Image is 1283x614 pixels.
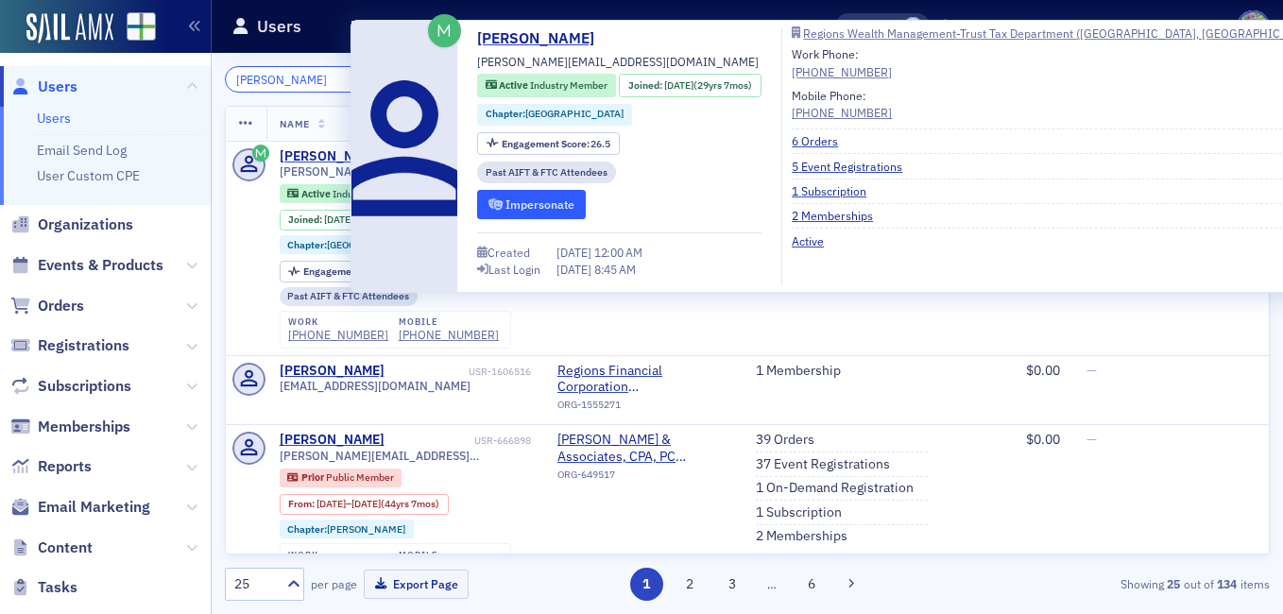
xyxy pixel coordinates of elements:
[301,187,333,200] span: Active
[556,245,594,260] span: [DATE]
[792,87,892,122] div: Mobile Phone:
[280,261,422,281] div: Engagement Score: 26.5
[673,568,706,601] button: 2
[557,432,729,465] a: [PERSON_NAME] & Associates, CPA, PC ([GEOGRAPHIC_DATA], [GEOGRAPHIC_DATA])
[26,13,113,43] a: SailAMX
[38,497,150,518] span: Email Marketing
[619,74,761,97] div: Joined: 1996-02-14 00:00:00
[399,316,499,328] div: mobile
[38,296,84,316] span: Orders
[234,574,276,594] div: 25
[399,328,499,342] a: [PHONE_NUMBER]
[756,504,842,521] a: 1 Subscription
[792,132,852,149] a: 6 Orders
[756,480,914,497] a: 1 On-Demand Registration
[288,213,324,226] span: Joined :
[280,235,435,254] div: Chapter:
[280,363,385,380] a: [PERSON_NAME]
[556,262,594,277] span: [DATE]
[628,78,664,94] span: Joined :
[280,148,385,165] div: [PERSON_NAME]
[324,213,412,226] div: (29yrs 7mos)
[477,104,632,126] div: Chapter:
[324,213,353,226] span: [DATE]
[664,78,693,92] span: [DATE]
[557,399,729,418] div: ORG-1555271
[10,376,131,397] a: Subscriptions
[792,207,887,224] a: 2 Memberships
[38,335,129,356] span: Registrations
[326,470,394,484] span: Public Member
[955,18,1020,35] div: Support
[486,107,624,122] a: Chapter:[GEOGRAPHIC_DATA]
[477,162,616,183] div: Past AIFT & FTC Attendees
[280,184,419,203] div: Active: Active: Industry Member
[792,45,892,80] div: Work Phone:
[792,63,892,80] a: [PHONE_NUMBER]
[10,537,93,558] a: Content
[37,142,127,159] a: Email Send Log
[38,456,92,477] span: Reports
[594,245,642,260] span: 12:00 AM
[257,15,301,38] h1: Users
[288,498,316,510] span: From :
[38,214,133,235] span: Organizations
[488,264,540,275] div: Last Login
[756,456,890,473] a: 37 Event Registrations
[1026,362,1060,379] span: $0.00
[1026,431,1060,448] span: $0.00
[10,497,150,518] a: Email Marketing
[287,471,393,484] a: Prior Public Member
[38,376,131,397] span: Subscriptions
[594,262,636,277] span: 8:45 AM
[364,570,469,599] button: Export Page
[280,520,415,538] div: Chapter:
[486,107,525,120] span: Chapter :
[127,12,156,42] img: SailAMX
[37,167,140,184] a: User Custom CPE
[280,432,385,449] a: [PERSON_NAME]
[288,316,388,328] div: work
[280,287,419,306] div: Past AIFT & FTC Attendees
[38,77,77,97] span: Users
[934,575,1270,592] div: Showing out of items
[1086,431,1097,448] span: —
[399,550,499,561] div: mobile
[477,53,759,70] span: [PERSON_NAME][EMAIL_ADDRESS][DOMAIN_NAME]
[38,255,163,276] span: Events & Products
[10,456,92,477] a: Reports
[280,210,421,230] div: Joined: 1996-02-14 00:00:00
[10,296,84,316] a: Orders
[795,568,829,601] button: 6
[316,497,346,510] span: [DATE]
[486,78,607,94] a: Active Industry Member
[630,568,663,601] button: 1
[1086,362,1097,379] span: —
[280,379,470,393] span: [EMAIL_ADDRESS][DOMAIN_NAME]
[477,190,586,219] button: Impersonate
[1049,18,1225,35] div: [US_STATE][DOMAIN_NAME]
[280,164,532,179] span: [PERSON_NAME][EMAIL_ADDRESS][DOMAIN_NAME]
[716,568,749,601] button: 3
[1164,575,1184,592] strong: 25
[756,432,814,449] a: 39 Orders
[756,363,841,380] a: 1 Membership
[287,239,425,251] a: Chapter:[GEOGRAPHIC_DATA]
[10,335,129,356] a: Registrations
[387,435,531,447] div: USR-666898
[664,78,752,94] div: (29yrs 7mos)
[113,12,156,44] a: View Homepage
[333,187,410,200] span: Industry Member
[387,366,531,378] div: USR-1606516
[557,363,729,396] span: Regions Financial Corporation (Birmingham)
[287,238,327,251] span: Chapter :
[10,417,130,437] a: Memberships
[756,528,847,545] a: 2 Memberships
[225,66,405,93] input: Search…
[759,575,785,592] span: …
[792,158,916,175] a: 5 Event Registrations
[288,550,388,561] div: work
[287,522,327,536] span: Chapter :
[792,232,838,249] a: Active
